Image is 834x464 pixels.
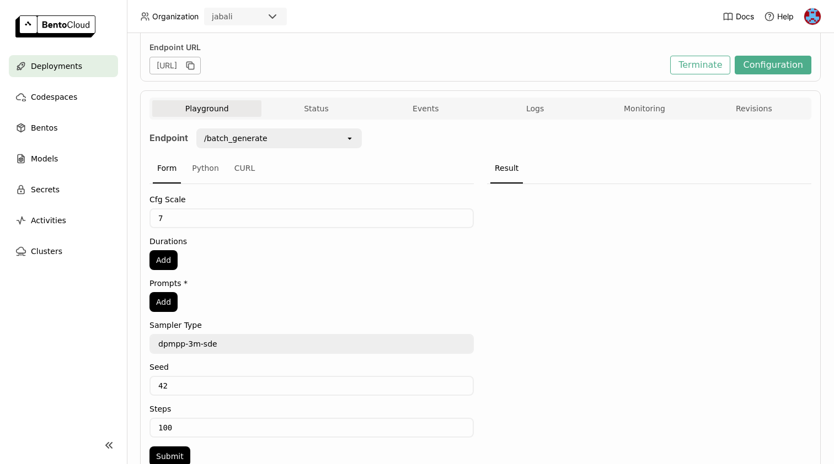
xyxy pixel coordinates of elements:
button: Revisions [699,100,809,117]
span: Secrets [31,183,60,196]
textarea: dpmpp-3m-sde [151,335,473,353]
a: Models [9,148,118,170]
button: Add [149,292,178,312]
button: Add [149,250,178,270]
label: Durations [149,237,474,246]
span: Codespaces [31,90,77,104]
label: Prompts * [149,279,474,288]
span: Deployments [31,60,82,73]
div: Result [490,154,523,184]
a: Activities [9,209,118,231]
span: Docs [736,12,754,21]
img: Sasha Azad [804,8,821,25]
span: Help [777,12,794,21]
div: Endpoint URL [149,42,665,52]
label: Cfg Scale [149,195,474,204]
div: Form [153,154,181,184]
a: Clusters [9,240,118,262]
span: Clusters [31,245,62,258]
div: /batch_generate [204,133,268,144]
strong: Endpoint [149,132,188,143]
a: Secrets [9,179,118,201]
div: CURL [230,154,260,184]
span: Models [31,152,58,165]
button: Terminate [670,56,730,74]
div: Help [764,11,794,22]
label: Sampler Type [149,321,474,330]
input: Selected /batch_generate. [269,133,270,144]
div: [URL] [149,57,201,74]
img: logo [15,15,95,37]
span: Organization [152,12,199,21]
a: Bentos [9,117,118,139]
input: Selected jabali. [234,12,235,23]
label: Steps [149,404,474,413]
a: Docs [723,11,754,22]
button: Monitoring [590,100,699,117]
span: Bentos [31,121,57,134]
a: Codespaces [9,86,118,108]
button: Events [371,100,480,117]
button: Configuration [735,56,811,74]
button: Status [261,100,371,117]
span: Activities [31,214,66,227]
button: Playground [152,100,261,117]
span: Logs [526,104,544,114]
a: Deployments [9,55,118,77]
div: Python [188,154,223,184]
label: Seed [149,363,474,371]
div: jabali [212,11,233,22]
svg: open [345,134,354,143]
